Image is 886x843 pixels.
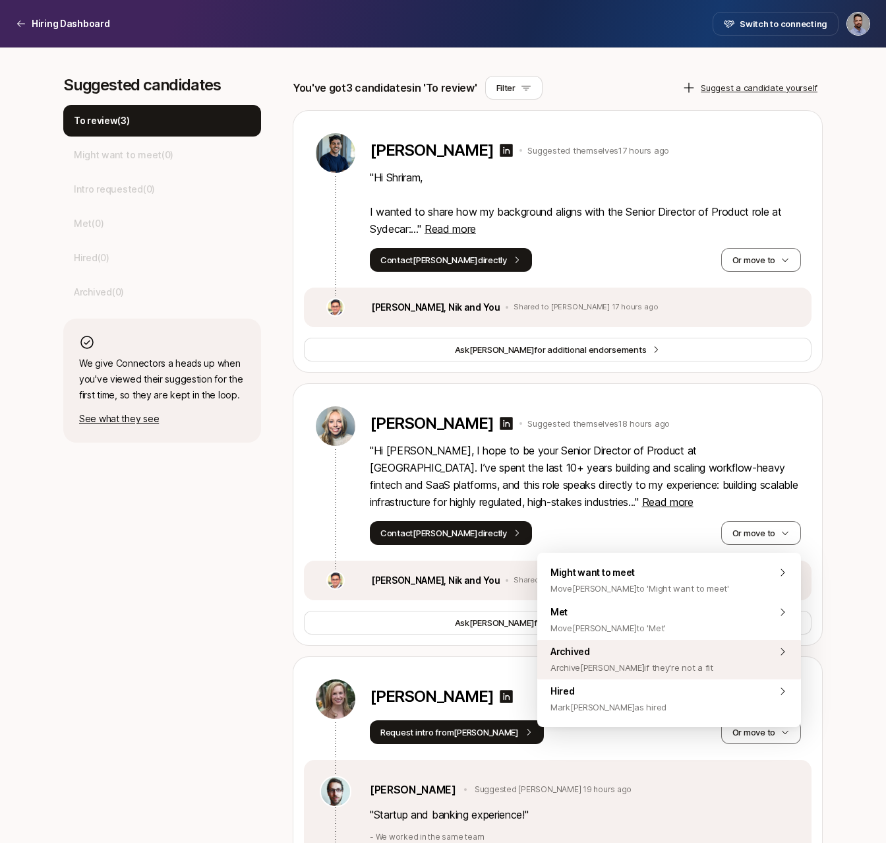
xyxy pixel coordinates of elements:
[316,133,355,173] img: d0950453_2ae3_41b9_8bfc_f10cb9ec6f96.jpg
[469,344,535,355] span: [PERSON_NAME]
[721,248,801,272] button: Or move to
[740,17,827,30] span: Switch to connecting
[79,411,245,427] p: See what they see
[550,660,713,675] span: Archive [PERSON_NAME] if they're not a fit
[79,356,245,403] p: We give Connectors a heads up when you've viewed their suggestion for the first time, so they are...
[713,12,839,36] button: Switch to connecting
[550,565,729,596] span: Might want to meet
[370,442,801,511] p: " Hi [PERSON_NAME], I hope to be your Senior Director of Product at [GEOGRAPHIC_DATA]. I’ve spent...
[74,113,130,129] p: To review ( 3 )
[370,687,493,706] p: [PERSON_NAME]
[321,777,350,806] img: 87b9490a_cb76_40a5_9ed5_08b7491e3b68.jpg
[74,216,103,232] p: Met ( 0 )
[316,679,355,719] img: 4dd14770_a10d_4fac_af73_1659069ae1d8.jpg
[475,784,632,796] p: Suggested [PERSON_NAME] 19 hours ago
[537,553,801,727] div: Or move to
[514,576,660,585] p: Shared to [PERSON_NAME] 18 hours ago
[328,299,343,315] img: c1b10a7b_a438_4f37_9af7_bf91a339076e.jpg
[74,284,124,300] p: Archived ( 0 )
[527,417,670,430] p: Suggested themselves 18 hours ago
[455,343,647,356] span: Ask for additional endorsements
[74,250,109,266] p: Hired ( 0 )
[550,580,729,596] span: Move [PERSON_NAME] to 'Might want to meet'
[370,831,796,843] p: - We worked in the same team
[514,303,659,312] p: Shared to [PERSON_NAME] 17 hours ago
[847,13,870,35] img: Adam Hill
[370,720,544,744] button: Request intro from[PERSON_NAME]
[371,573,500,588] p: [PERSON_NAME], Nik and You
[550,683,666,715] span: Hired
[846,12,870,36] button: Adam Hill
[63,76,261,94] p: Suggested candidates
[370,169,801,237] p: " Hi Shriram, I wanted to share how my background aligns with the Senior Director of Product role...
[469,617,535,628] span: [PERSON_NAME]
[455,616,647,629] span: Ask for additional endorsements
[304,338,812,361] button: Ask[PERSON_NAME]for additional endorsements
[316,406,355,446] img: ACg8ocIyRtk-NCNo4UZ5POTichOuqMwjaZppMlkhi4q8yUA23e4xxcOI=s160-c
[550,620,666,636] span: Move [PERSON_NAME] to 'Met'
[370,141,493,160] p: [PERSON_NAME]
[370,248,532,272] button: Contact[PERSON_NAME]directly
[370,781,456,798] a: [PERSON_NAME]
[721,521,801,545] button: Or move to
[293,79,477,96] p: You've got 3 candidates in 'To review'
[550,699,666,715] span: Mark [PERSON_NAME] as hired
[527,144,669,157] p: Suggested themselves 17 hours ago
[304,611,812,635] button: Ask[PERSON_NAME]for additional endorsements
[550,604,666,636] span: Met
[74,181,155,197] p: Intro requested ( 0 )
[74,147,173,163] p: Might want to meet ( 0 )
[370,414,493,433] p: [PERSON_NAME]
[485,76,543,100] button: Filter
[370,521,532,545] button: Contact[PERSON_NAME]directly
[642,495,694,509] span: Read more
[721,720,801,744] button: Or move to
[550,644,713,675] span: Archived
[425,222,476,235] span: Read more
[328,573,343,588] img: c1b10a7b_a438_4f37_9af7_bf91a339076e.jpg
[701,81,817,94] p: Suggest a candidate yourself
[32,16,110,32] p: Hiring Dashboard
[371,299,500,315] p: [PERSON_NAME], Nik and You
[370,806,796,823] p: " Startup and banking experience! "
